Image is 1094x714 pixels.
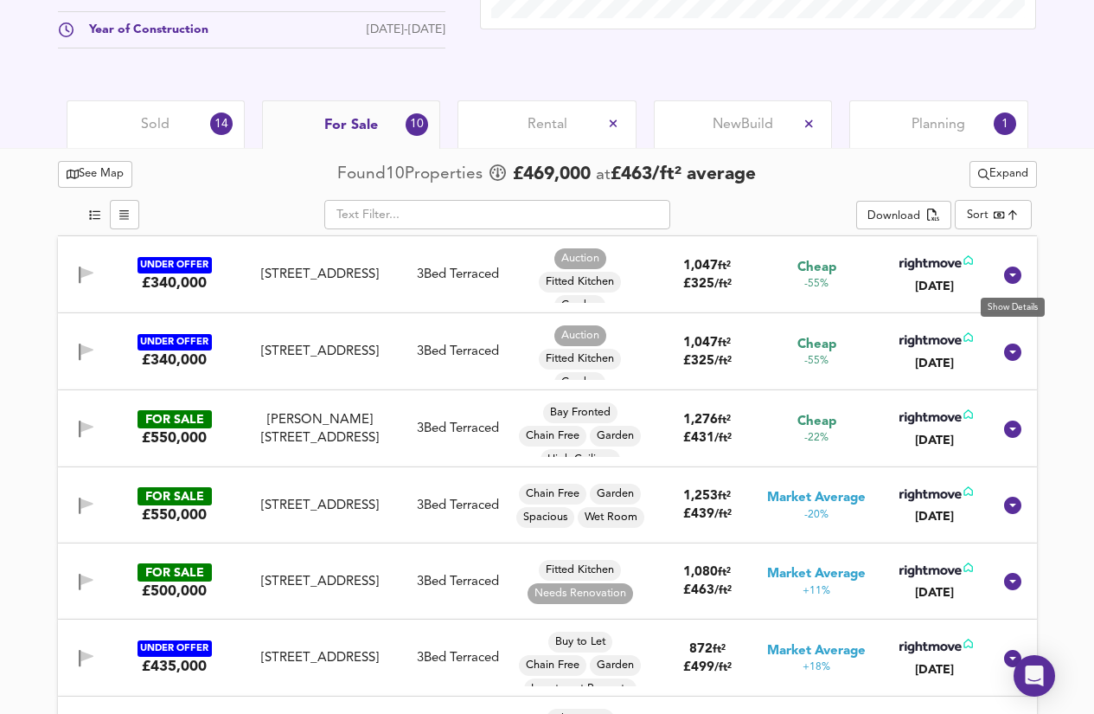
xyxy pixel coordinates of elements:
div: FOR SALE [138,410,212,428]
div: [STREET_ADDRESS] [246,266,393,284]
span: 1,276 [683,414,718,427]
div: UNDER OFFER£435,000 [STREET_ADDRESS]3Bed TerracedBuy to LetChain FreeGardenInvestment PropertyPla... [58,620,1037,697]
div: Bay Fronted [543,402,617,423]
div: FOR SALE£550,000 [STREET_ADDRESS]3Bed TerracedChain FreeGardenSpaciousWet Room1,253ft²£439/ft²Mar... [58,467,1037,544]
button: Download [856,201,950,230]
span: Bay Fronted [543,405,617,421]
span: Sold [141,115,170,134]
div: UNDER OFFER [138,640,212,657]
div: Sort [955,200,1032,229]
svg: Show Details [1002,419,1023,440]
div: Download [867,207,920,227]
div: [DATE] [896,661,973,679]
span: Spacious [516,510,574,525]
input: Text Filter... [324,200,670,229]
span: / ft² [714,585,732,596]
span: £ 499 [683,661,732,674]
div: UNDER OFFER [138,334,212,351]
div: [DATE]-[DATE] [367,21,445,39]
span: ft² [718,261,731,272]
div: £550,000 [142,428,207,447]
div: Auction [554,248,606,269]
div: FOR SALE [138,563,212,582]
span: Wet Room [578,510,644,525]
div: UNDER OFFER£340,000 [STREET_ADDRESS]3Bed TerracedAuctionFitted KitchenGardenHigh CeilingsNeeds Re... [58,236,1037,313]
span: 1,047 [683,337,718,350]
span: £ 463 [683,584,732,597]
div: Garden [554,372,605,393]
span: £ 431 [683,432,732,445]
span: Market Average [767,489,866,507]
span: Cheap [797,336,836,354]
span: at [596,167,611,183]
div: £500,000 [142,582,207,601]
div: 14 [210,113,233,135]
span: Chain Free [519,428,586,444]
button: See Map [58,161,133,188]
span: Market Average [767,565,866,583]
div: 3 Bed Terraced [417,573,499,591]
span: New Build [713,115,773,134]
span: High Ceilings [541,452,620,467]
div: Auction [554,325,606,346]
div: Fitted Kitchen [539,272,621,293]
span: +11% [803,584,830,599]
div: UNDER OFFER£340,000 [STREET_ADDRESS]3Bed TerracedAuctionFitted KitchenGardenHigh CeilingsNeeds Re... [58,313,1037,390]
span: £ 325 [683,278,732,291]
span: ft² [718,491,731,502]
span: ft² [718,567,731,578]
svg: Show Details [1002,571,1023,592]
span: See Map [67,164,125,184]
span: -55% [804,354,828,369]
div: High Ceilings [541,449,620,470]
span: / ft² [714,279,732,290]
div: [STREET_ADDRESS] [246,497,393,515]
div: [DATE] [896,508,973,525]
div: FOR SALE [138,487,212,505]
span: Chain Free [519,486,586,502]
div: Garden [554,295,605,316]
span: / ft² [714,509,732,520]
div: Chain Free [519,426,586,447]
span: -55% [804,277,828,292]
div: Salisbury Road, London [239,497,400,515]
span: Investment Property [524,681,637,697]
span: £ 469,000 [513,162,591,188]
div: Buy to Let [548,632,612,653]
div: Found 10 Propert ies [337,163,487,186]
span: £ 439 [683,508,732,521]
span: +18% [803,660,830,675]
div: 10 [406,113,428,136]
span: Cheap [797,259,836,277]
span: ft² [718,415,731,426]
div: £435,000 [142,657,207,676]
div: Garden [590,484,641,505]
div: Fitted Kitchen [539,349,621,370]
div: £340,000 [142,351,207,370]
div: £550,000 [142,505,207,524]
span: / ft² [714,356,732,367]
div: split button [969,161,1037,188]
div: Chain Free [519,655,586,676]
div: UNDER OFFER [138,257,212,273]
span: Auction [554,328,606,344]
div: Fitted Kitchen [539,560,621,581]
span: 1,080 [683,566,718,579]
div: Wet Room [578,507,644,528]
div: 1 [994,113,1016,135]
div: Garden [590,426,641,447]
span: Market Average [767,642,866,660]
span: 872 [689,643,713,656]
span: ft² [713,644,726,655]
span: Cheap [797,413,836,431]
svg: Show Details [1002,342,1023,363]
div: Garden [590,655,641,676]
span: Needs Renovation [528,586,633,601]
span: Garden [590,658,641,673]
div: Open Intercom Messenger [1014,655,1055,697]
svg: Show Details [1002,495,1023,516]
div: 3 Bed Terraced [417,266,499,284]
span: Auction [554,251,606,267]
div: Sort [967,207,988,223]
div: [DATE] [896,278,973,295]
